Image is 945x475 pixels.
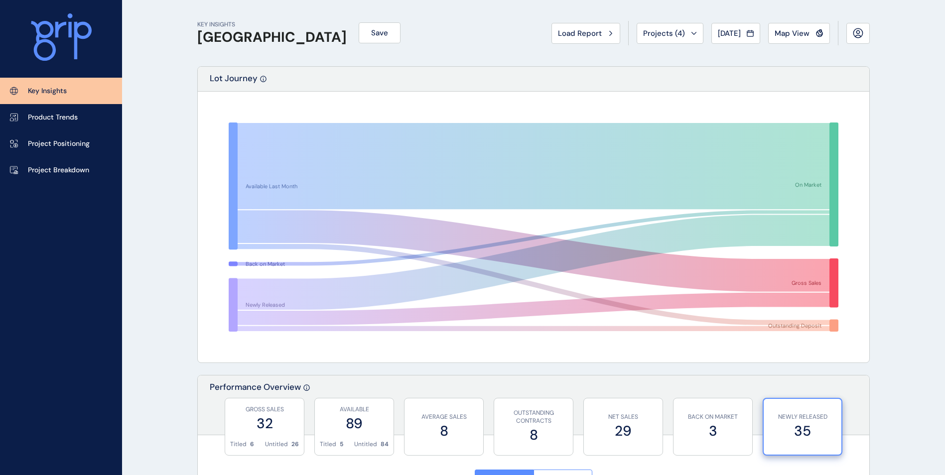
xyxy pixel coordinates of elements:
p: Lot Journey [210,73,258,91]
p: Performance Overview [210,381,301,435]
button: Save [359,22,401,43]
p: BACK ON MARKET [678,413,747,421]
h1: [GEOGRAPHIC_DATA] [197,29,347,46]
p: Product Trends [28,113,78,122]
p: NEWLY RELEASED [769,413,836,421]
label: 89 [320,414,389,433]
label: 29 [589,421,658,441]
button: Map View [768,23,830,44]
p: Project Breakdown [28,165,89,175]
span: Save [371,28,388,38]
p: 5 [340,440,343,449]
p: 6 [250,440,254,449]
p: AVERAGE SALES [409,413,478,421]
label: 8 [409,421,478,441]
p: Key Insights [28,86,67,96]
span: Map View [775,28,810,38]
button: Projects (4) [637,23,703,44]
label: 32 [230,414,299,433]
p: 84 [381,440,389,449]
p: GROSS SALES [230,405,299,414]
p: 26 [291,440,299,449]
span: Load Report [558,28,602,38]
label: 8 [499,425,568,445]
span: [DATE] [718,28,741,38]
p: Titled [320,440,336,449]
p: Untitled [354,440,377,449]
p: AVAILABLE [320,405,389,414]
p: Untitled [265,440,288,449]
label: 35 [769,421,836,441]
p: KEY INSIGHTS [197,20,347,29]
p: Project Positioning [28,139,90,149]
button: [DATE] [711,23,760,44]
p: OUTSTANDING CONTRACTS [499,409,568,426]
span: Projects ( 4 ) [643,28,685,38]
label: 3 [678,421,747,441]
p: Titled [230,440,247,449]
p: NET SALES [589,413,658,421]
button: Load Report [551,23,620,44]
